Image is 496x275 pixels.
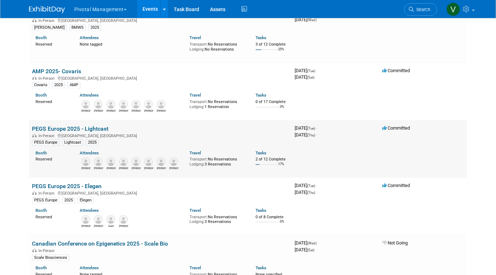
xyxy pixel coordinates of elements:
[52,82,65,88] div: 2025
[295,247,314,252] span: [DATE]
[119,224,128,228] div: Ross Kettleborough
[86,139,99,146] div: 2025
[32,75,289,81] div: [GEOGRAPHIC_DATA], [GEOGRAPHIC_DATA]
[307,191,315,195] span: (Thu)
[119,100,128,108] img: Robert Riegelhaupt
[256,42,289,47] div: 3 of 12 Complete
[382,183,410,188] span: Committed
[78,197,94,204] div: Elegen
[278,47,284,57] td: 25%
[295,17,317,22] span: [DATE]
[295,183,317,188] span: [DATE]
[36,98,69,104] div: Reserved
[80,208,99,213] a: Attendees
[107,166,116,170] div: Paul Wylie
[157,108,166,113] div: Greg Endress
[80,41,184,47] div: None tagged
[107,215,115,224] img: Galit Meshulam-Simon
[132,166,141,170] div: Marco Woldt
[132,100,140,108] img: Jared Hoffman
[132,108,141,113] div: Jared Hoffman
[32,255,69,261] div: Scale Biosciences
[94,224,103,228] div: Connor Wies
[32,82,50,88] div: Covaris
[36,35,47,40] a: Booth
[307,133,315,137] span: (Thu)
[94,100,103,108] img: Kris Amirault
[414,7,430,12] span: Search
[189,219,205,224] span: Lodging:
[189,155,245,167] div: No Reservations 3 Reservations
[189,104,205,109] span: Lodging:
[189,213,245,224] div: No Reservations 3 Reservations
[189,162,205,167] span: Lodging:
[382,125,410,131] span: Committed
[307,248,314,252] span: (Sat)
[32,197,60,204] div: PEGS Europe
[80,35,99,40] a: Attendees
[256,157,289,162] div: 2 of 12 Complete
[256,150,266,155] a: Tasks
[307,69,315,73] span: (Tue)
[280,220,284,229] td: 0%
[36,155,69,162] div: Reserved
[307,126,315,130] span: (Tue)
[80,265,99,270] a: Attendees
[32,24,67,31] div: [PERSON_NAME]
[278,162,284,172] td: 17%
[307,241,317,245] span: (Wed)
[80,93,99,98] a: Attendees
[382,68,410,73] span: Committed
[32,191,37,195] img: In-Person Event
[157,166,166,170] div: Paul Loeffen
[62,139,83,146] div: Lightcast
[38,18,57,23] span: In-Person
[32,76,37,80] img: In-Person Event
[88,24,101,31] div: 2025
[157,157,165,166] img: Paul Loeffen
[189,42,208,47] span: Transport:
[307,18,317,22] span: (Wed)
[316,68,317,73] span: -
[29,6,65,13] img: ExhibitDay
[32,68,81,75] a: AMP 2025- Covaris
[81,157,90,166] img: Paul Steinberg
[81,215,90,224] img: Randy Dyer
[94,166,103,170] div: Carrie Maynard
[38,134,57,138] span: In-Person
[446,3,460,16] img: Valerie Weld
[144,157,153,166] img: Scott Brouilette
[81,224,90,228] div: Randy Dyer
[36,93,47,98] a: Booth
[32,240,168,247] a: Canadian Conference on Epigenetics 2025 - Scale Bio
[318,240,319,246] span: -
[32,139,60,146] div: PEGS Europe
[36,150,47,155] a: Booth
[107,100,115,108] img: Gabriel Lipof
[119,166,128,170] div: Simon Margerison
[107,157,115,166] img: Paul Wylie
[32,132,289,138] div: [GEOGRAPHIC_DATA], [GEOGRAPHIC_DATA]
[36,213,69,220] div: Reserved
[36,41,69,47] div: Reserved
[119,157,128,166] img: Simon Margerison
[189,47,205,52] span: Lodging:
[316,125,317,131] span: -
[157,100,165,108] img: Greg Endress
[94,157,103,166] img: Carrie Maynard
[169,166,178,170] div: Jonathan Didier
[256,265,266,270] a: Tasks
[189,41,245,52] div: No Reservations No Reservations
[94,215,103,224] img: Connor Wies
[295,132,315,137] span: [DATE]
[189,98,245,109] div: No Reservations 1 Reservation
[144,100,153,108] img: David Dow
[36,265,47,270] a: Booth
[32,18,37,22] img: In-Person Event
[295,74,314,80] span: [DATE]
[189,208,201,213] a: Travel
[94,108,103,113] div: Kris Amirault
[169,157,178,166] img: Jonathan Didier
[256,93,266,98] a: Tasks
[32,190,289,196] div: [GEOGRAPHIC_DATA], [GEOGRAPHIC_DATA]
